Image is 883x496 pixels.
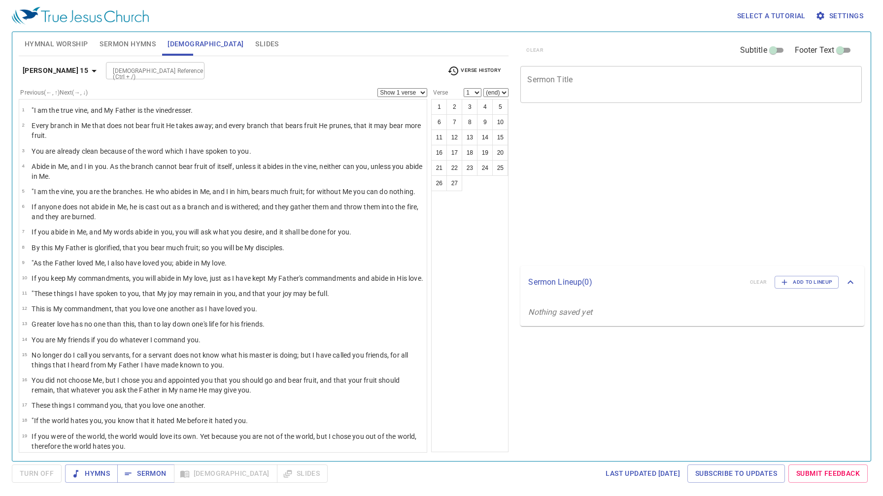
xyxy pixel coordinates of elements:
[73,467,110,480] span: Hymns
[492,130,508,145] button: 15
[32,319,265,329] p: Greater love has no one than this, than to lay down one's life for his friends.
[447,65,501,77] span: Verse History
[22,336,27,342] span: 14
[109,65,185,76] input: Type Bible Reference
[32,375,424,395] p: You did not choose Me, but I chose you and appointed you that you should go and bear fruit, and t...
[19,62,104,80] button: [PERSON_NAME] 15
[22,188,24,194] span: 5
[22,433,27,438] span: 19
[32,273,423,283] p: If you keep My commandments, you will abide in My love, just as I have kept My Father's commandme...
[431,145,447,161] button: 16
[431,160,447,176] button: 21
[446,99,462,115] button: 2
[520,266,864,298] div: Sermon Lineup(0)clearAdd to Lineup
[32,105,193,115] p: "I am the true vine, and My Father is the vinedresser.
[22,244,24,250] span: 8
[492,160,508,176] button: 25
[22,305,27,311] span: 12
[814,7,867,25] button: Settings
[477,99,493,115] button: 4
[431,90,448,96] label: Verse
[695,467,777,480] span: Subscribe to Updates
[446,145,462,161] button: 17
[477,145,493,161] button: 19
[32,289,329,298] p: "These things I have spoken to you, that My joy may remain in you, and that your joy may be full.
[528,276,742,288] p: Sermon Lineup ( 0 )
[462,160,477,176] button: 23
[32,431,424,451] p: If you were of the world, the world would love its own. Yet because you are not of the world, but...
[606,467,680,480] span: Last updated [DATE]
[446,160,462,176] button: 22
[431,99,447,115] button: 1
[22,148,24,153] span: 3
[255,38,278,50] span: Slides
[796,467,860,480] span: Submit Feedback
[22,260,24,265] span: 9
[22,163,24,168] span: 4
[32,162,424,181] p: Abide in Me, and I in you. As the branch cannot bear fruit of itself, unless it abides in the vin...
[431,114,447,130] button: 6
[32,304,257,314] p: This is My commandment, that you love one another as I have loved you.
[12,7,149,25] img: True Jesus Church
[602,464,684,483] a: Last updated [DATE]
[492,99,508,115] button: 5
[687,464,785,483] a: Subscribe to Updates
[462,145,477,161] button: 18
[781,278,832,287] span: Add to Lineup
[446,175,462,191] button: 27
[775,276,839,289] button: Add to Lineup
[788,464,868,483] a: Submit Feedback
[431,175,447,191] button: 26
[795,44,835,56] span: Footer Text
[32,400,205,410] p: These things I command you, that you love one another.
[462,114,477,130] button: 8
[65,464,118,483] button: Hymns
[100,38,156,50] span: Sermon Hymns
[492,145,508,161] button: 20
[733,7,810,25] button: Select a tutorial
[462,130,477,145] button: 13
[817,10,863,22] span: Settings
[22,402,27,407] span: 17
[117,464,174,483] button: Sermon
[528,307,592,317] i: Nothing saved yet
[477,130,493,145] button: 14
[492,114,508,130] button: 10
[441,64,507,78] button: Verse History
[22,107,24,112] span: 1
[32,416,248,426] p: "If the world hates you, you know that it hated Me before it hated you.
[22,290,27,296] span: 11
[32,202,424,222] p: If anyone does not abide in Me, he is cast out as a branch and is withered; and they gather them ...
[737,10,806,22] span: Select a tutorial
[477,160,493,176] button: 24
[32,227,351,237] p: If you abide in Me, and My words abide in you, you will ask what you desire, and it shall be done...
[22,122,24,128] span: 2
[740,44,767,56] span: Subtitle
[477,114,493,130] button: 9
[22,321,27,326] span: 13
[462,99,477,115] button: 3
[22,417,27,423] span: 18
[32,258,227,268] p: "As the Father loved Me, I also have loved you; abide in My love.
[22,203,24,209] span: 6
[32,187,415,197] p: "I am the vine, you are the branches. He who abides in Me, and I in him, bears much fruit; for wi...
[22,229,24,234] span: 7
[32,121,424,140] p: Every branch in Me that does not bear fruit He takes away; and every branch that bears fruit He p...
[32,350,424,370] p: No longer do I call you servants, for a servant does not know what his master is doing; but I hav...
[516,113,795,262] iframe: from-child
[23,65,88,77] b: [PERSON_NAME] 15
[168,38,243,50] span: [DEMOGRAPHIC_DATA]
[125,467,166,480] span: Sermon
[431,130,447,145] button: 11
[22,352,27,357] span: 15
[446,130,462,145] button: 12
[32,146,251,156] p: You are already clean because of the word which I have spoken to you.
[20,90,88,96] label: Previous (←, ↑) Next (→, ↓)
[32,335,201,345] p: You are My friends if you do whatever I command you.
[446,114,462,130] button: 7
[22,275,27,280] span: 10
[22,377,27,382] span: 16
[25,38,88,50] span: Hymnal Worship
[32,243,284,253] p: By this My Father is glorified, that you bear much fruit; so you will be My disciples.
